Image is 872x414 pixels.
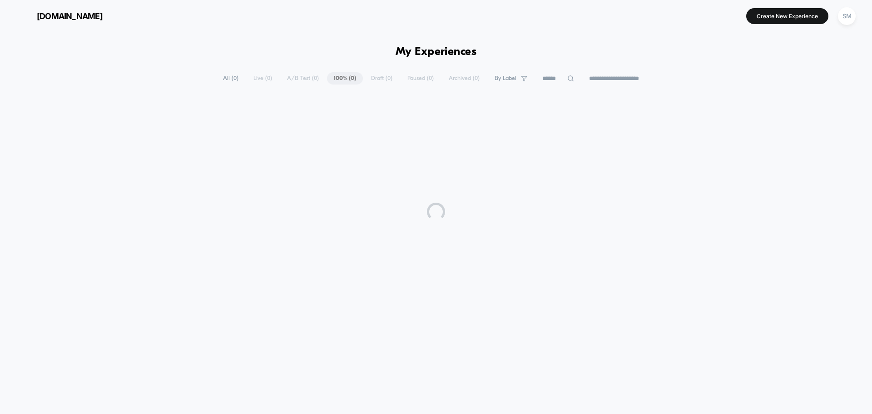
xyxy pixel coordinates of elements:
button: SM [835,7,858,25]
button: [DOMAIN_NAME] [14,9,105,23]
button: Create New Experience [746,8,828,24]
span: All ( 0 ) [216,72,245,85]
span: By Label [495,75,516,82]
h1: My Experiences [396,45,477,59]
div: SM [838,7,856,25]
span: [DOMAIN_NAME] [37,11,103,21]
